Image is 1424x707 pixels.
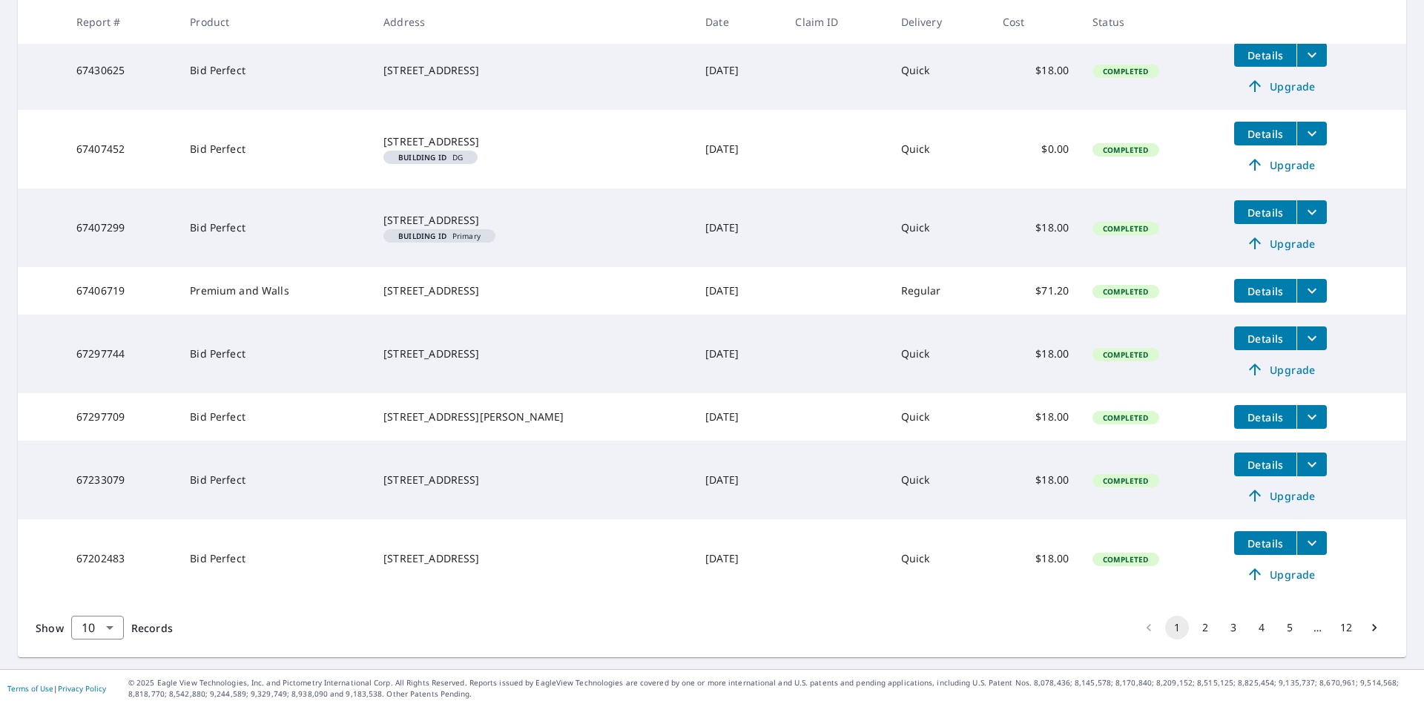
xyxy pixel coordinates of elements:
[693,441,783,519] td: [DATE]
[178,519,372,598] td: Bid Perfect
[383,473,682,487] div: [STREET_ADDRESS]
[1094,223,1157,234] span: Completed
[65,315,178,393] td: 67297744
[178,393,372,441] td: Bid Perfect
[1094,145,1157,155] span: Completed
[383,134,682,149] div: [STREET_ADDRESS]
[1306,620,1330,635] div: …
[128,677,1417,700] p: © 2025 Eagle View Technologies, Inc. and Pictometry International Corp. All Rights Reserved. Repo...
[889,31,991,110] td: Quick
[1234,358,1327,381] a: Upgrade
[1250,616,1273,639] button: Go to page 4
[1243,156,1318,174] span: Upgrade
[65,441,178,519] td: 67233079
[889,188,991,267] td: Quick
[383,213,682,228] div: [STREET_ADDRESS]
[1234,43,1296,67] button: detailsBtn-67430625
[1243,458,1288,472] span: Details
[178,267,372,315] td: Premium and Walls
[1334,616,1358,639] button: Go to page 12
[398,232,446,240] em: Building ID
[1234,122,1296,145] button: detailsBtn-67407452
[1296,326,1327,350] button: filesDropdownBtn-67297744
[693,110,783,188] td: [DATE]
[693,188,783,267] td: [DATE]
[1362,616,1386,639] button: Go to next page
[1234,562,1327,586] a: Upgrade
[1243,127,1288,141] span: Details
[65,519,178,598] td: 67202483
[383,283,682,298] div: [STREET_ADDRESS]
[991,110,1081,188] td: $0.00
[1094,349,1157,360] span: Completed
[693,519,783,598] td: [DATE]
[178,31,372,110] td: Bid Perfect
[1234,279,1296,303] button: detailsBtn-67406719
[1234,231,1327,255] a: Upgrade
[178,315,372,393] td: Bid Perfect
[1234,405,1296,429] button: detailsBtn-67297709
[65,188,178,267] td: 67407299
[1243,565,1318,583] span: Upgrade
[1296,122,1327,145] button: filesDropdownBtn-67407452
[389,232,489,240] span: Primary
[1094,66,1157,76] span: Completed
[1165,616,1189,639] button: page 1
[383,410,682,424] div: [STREET_ADDRESS][PERSON_NAME]
[71,607,124,648] div: 10
[991,188,1081,267] td: $18.00
[693,31,783,110] td: [DATE]
[889,393,991,441] td: Quick
[65,393,178,441] td: 67297709
[131,621,173,635] span: Records
[1296,200,1327,224] button: filesDropdownBtn-67407299
[389,154,472,161] span: DG
[693,267,783,315] td: [DATE]
[889,267,991,315] td: Regular
[36,621,64,635] span: Show
[991,315,1081,393] td: $18.00
[1243,205,1288,220] span: Details
[1243,332,1288,346] span: Details
[1243,77,1318,95] span: Upgrade
[383,551,682,566] div: [STREET_ADDRESS]
[7,683,53,694] a: Terms of Use
[693,315,783,393] td: [DATE]
[1094,286,1157,297] span: Completed
[991,267,1081,315] td: $71.20
[1234,484,1327,507] a: Upgrade
[178,441,372,519] td: Bid Perfect
[1243,234,1318,252] span: Upgrade
[1234,200,1296,224] button: detailsBtn-67407299
[1094,412,1157,423] span: Completed
[1296,405,1327,429] button: filesDropdownBtn-67297709
[71,616,124,639] div: Show 10 records
[1243,48,1288,62] span: Details
[991,31,1081,110] td: $18.00
[65,110,178,188] td: 67407452
[991,441,1081,519] td: $18.00
[693,393,783,441] td: [DATE]
[991,519,1081,598] td: $18.00
[1094,554,1157,565] span: Completed
[65,267,178,315] td: 67406719
[383,63,682,78] div: [STREET_ADDRESS]
[1222,616,1245,639] button: Go to page 3
[1243,487,1318,504] span: Upgrade
[178,188,372,267] td: Bid Perfect
[889,519,991,598] td: Quick
[1234,453,1296,476] button: detailsBtn-67233079
[1234,153,1327,177] a: Upgrade
[383,346,682,361] div: [STREET_ADDRESS]
[1243,410,1288,424] span: Details
[398,154,446,161] em: Building ID
[1278,616,1302,639] button: Go to page 5
[1234,74,1327,98] a: Upgrade
[1243,361,1318,378] span: Upgrade
[1193,616,1217,639] button: Go to page 2
[1296,279,1327,303] button: filesDropdownBtn-67406719
[65,31,178,110] td: 67430625
[1296,531,1327,555] button: filesDropdownBtn-67202483
[58,683,106,694] a: Privacy Policy
[889,315,991,393] td: Quick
